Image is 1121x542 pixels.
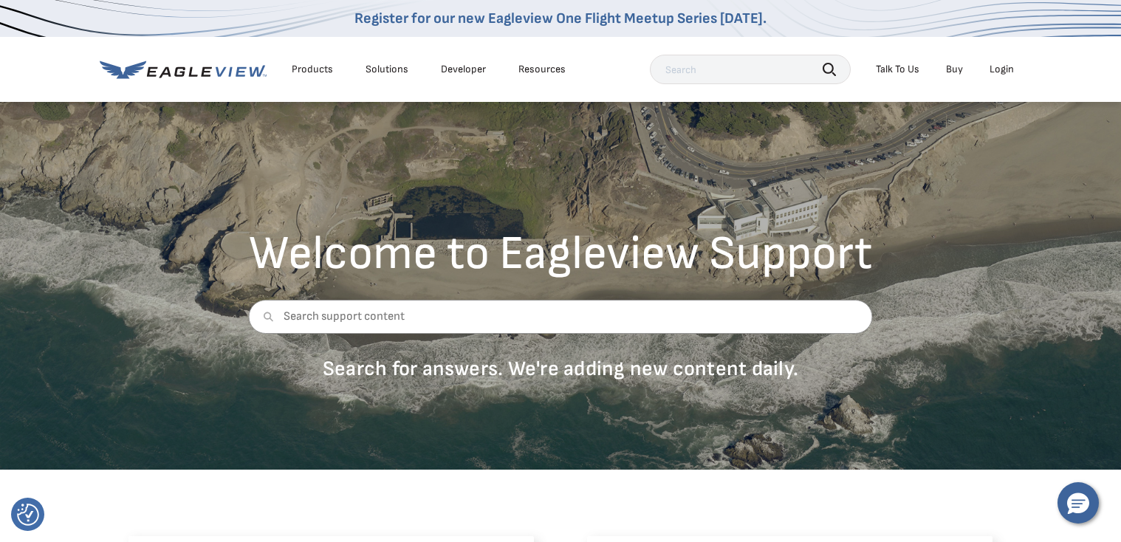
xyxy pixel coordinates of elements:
[1057,482,1099,524] button: Hello, have a question? Let’s chat.
[990,63,1014,76] div: Login
[354,10,767,27] a: Register for our new Eagleview One Flight Meetup Series [DATE].
[292,63,333,76] div: Products
[366,63,408,76] div: Solutions
[249,300,873,334] input: Search support content
[17,504,39,526] img: Revisit consent button
[441,63,486,76] a: Developer
[17,504,39,526] button: Consent Preferences
[249,356,873,382] p: Search for answers. We're adding new content daily.
[650,55,851,84] input: Search
[876,63,919,76] div: Talk To Us
[249,230,873,278] h2: Welcome to Eagleview Support
[518,63,566,76] div: Resources
[946,63,963,76] a: Buy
